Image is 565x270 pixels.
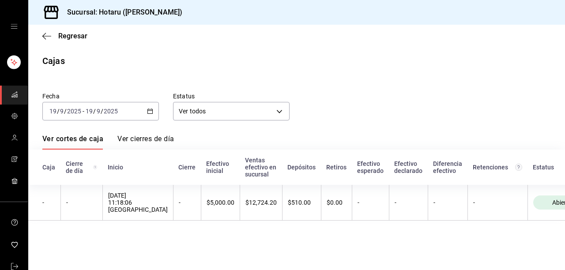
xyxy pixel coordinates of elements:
a: Ver cortes de caja [42,135,103,150]
span: / [101,108,103,115]
div: Cierre de día [66,160,97,174]
div: Diferencia efectivo [433,160,462,174]
svg: El número de cierre de día es consecutivo y consolida todos los cortes de caja previos en un únic... [93,164,97,171]
span: / [64,108,67,115]
div: - [179,199,196,206]
div: [DATE] 11:18:06 [GEOGRAPHIC_DATA] [108,192,168,213]
div: Retiros [326,164,347,171]
input: -- [96,108,101,115]
input: -- [60,108,64,115]
svg: Total de retenciones de propinas registradas [515,164,522,171]
div: Inicio [108,164,168,171]
button: open drawer [11,23,18,30]
div: $5,000.00 [207,199,234,206]
div: Cajas [42,54,65,67]
div: - [42,199,55,206]
div: $510.00 [288,199,316,206]
div: - [358,199,384,206]
div: - [473,199,522,206]
div: Efectivo inicial [206,160,234,174]
label: Fecha [42,93,159,99]
div: Ventas efectivo en sucursal [245,157,277,178]
span: / [93,108,96,115]
div: - [66,199,97,206]
button: Regresar [42,32,87,40]
input: -- [85,108,93,115]
div: Efectivo esperado [357,160,384,174]
div: Ver todos [173,102,290,120]
div: Depósitos [287,164,316,171]
div: - [433,199,462,206]
div: Cierre [178,164,196,171]
div: $12,724.20 [245,199,277,206]
div: navigation tabs [42,135,174,150]
input: -- [49,108,57,115]
div: Retenciones [473,164,522,171]
span: - [83,108,84,115]
div: Efectivo declarado [394,160,422,174]
div: - [395,199,422,206]
input: ---- [67,108,82,115]
h3: Sucursal: Hotaru ([PERSON_NAME]) [60,7,182,18]
a: Ver cierres de día [117,135,174,150]
div: Caja [42,164,55,171]
label: Estatus [173,93,290,99]
input: ---- [103,108,118,115]
div: $0.00 [327,199,347,206]
span: / [57,108,60,115]
span: Regresar [58,32,87,40]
